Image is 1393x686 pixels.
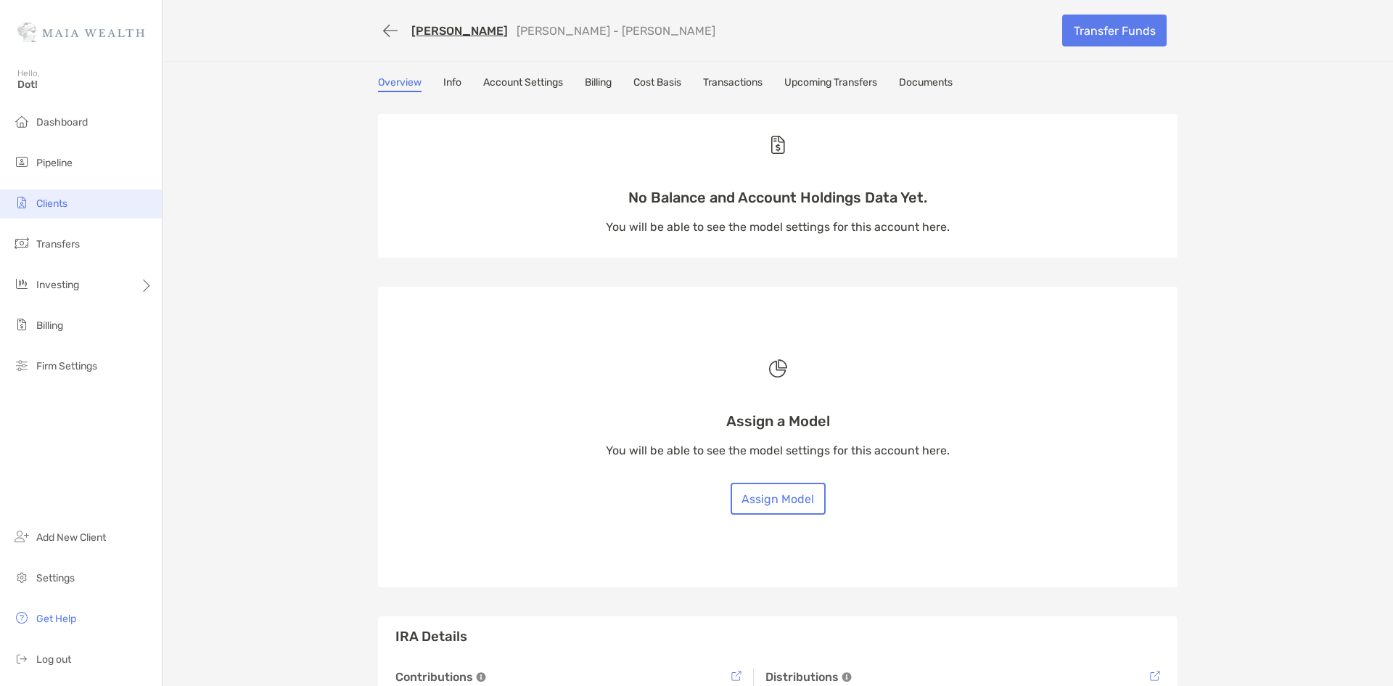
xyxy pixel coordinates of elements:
span: Billing [36,319,63,332]
span: Firm Settings [36,360,97,372]
span: Dashboard [36,116,88,128]
a: Transfer Funds [1062,15,1167,46]
a: Documents [899,76,953,92]
img: transfers icon [13,234,30,252]
p: You will be able to see the model settings for this account here. [606,218,950,236]
p: No Balance and Account Holdings Data Yet. [606,189,950,207]
div: Contributions [395,669,741,686]
span: Transfers [36,238,80,250]
img: investing icon [13,275,30,293]
button: Assign Model [731,483,826,515]
img: Tooltip [1150,671,1160,681]
span: Investing [36,279,79,291]
img: get-help icon [13,609,30,626]
img: firm-settings icon [13,356,30,374]
a: Overview [378,76,422,92]
span: Settings [36,572,75,584]
img: billing icon [13,316,30,333]
a: Billing [585,76,612,92]
p: Assign a Model [606,412,950,430]
div: Distributions [765,669,1160,686]
h3: IRA Details [395,628,1160,645]
a: Account Settings [483,76,563,92]
img: Zoe Logo [17,6,144,58]
img: Tooltip [842,672,852,682]
img: logout icon [13,650,30,667]
a: Transactions [703,76,763,92]
img: settings icon [13,568,30,586]
img: add_new_client icon [13,528,30,545]
p: You will be able to see the model settings for this account here. [606,441,950,460]
img: dashboard icon [13,113,30,130]
span: Clients [36,197,67,210]
a: Info [443,76,461,92]
span: Pipeline [36,157,73,169]
span: Get Help [36,613,76,625]
a: Cost Basis [633,76,681,92]
a: Upcoming Transfers [784,76,877,92]
span: Dot! [17,78,153,91]
img: pipeline icon [13,153,30,171]
span: Log out [36,653,71,666]
img: Tooltip [476,672,486,682]
span: Add New Client [36,531,106,544]
img: clients icon [13,194,30,211]
img: Tooltip [731,671,741,681]
p: [PERSON_NAME] - [PERSON_NAME] [517,24,715,38]
a: [PERSON_NAME] [411,24,508,38]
